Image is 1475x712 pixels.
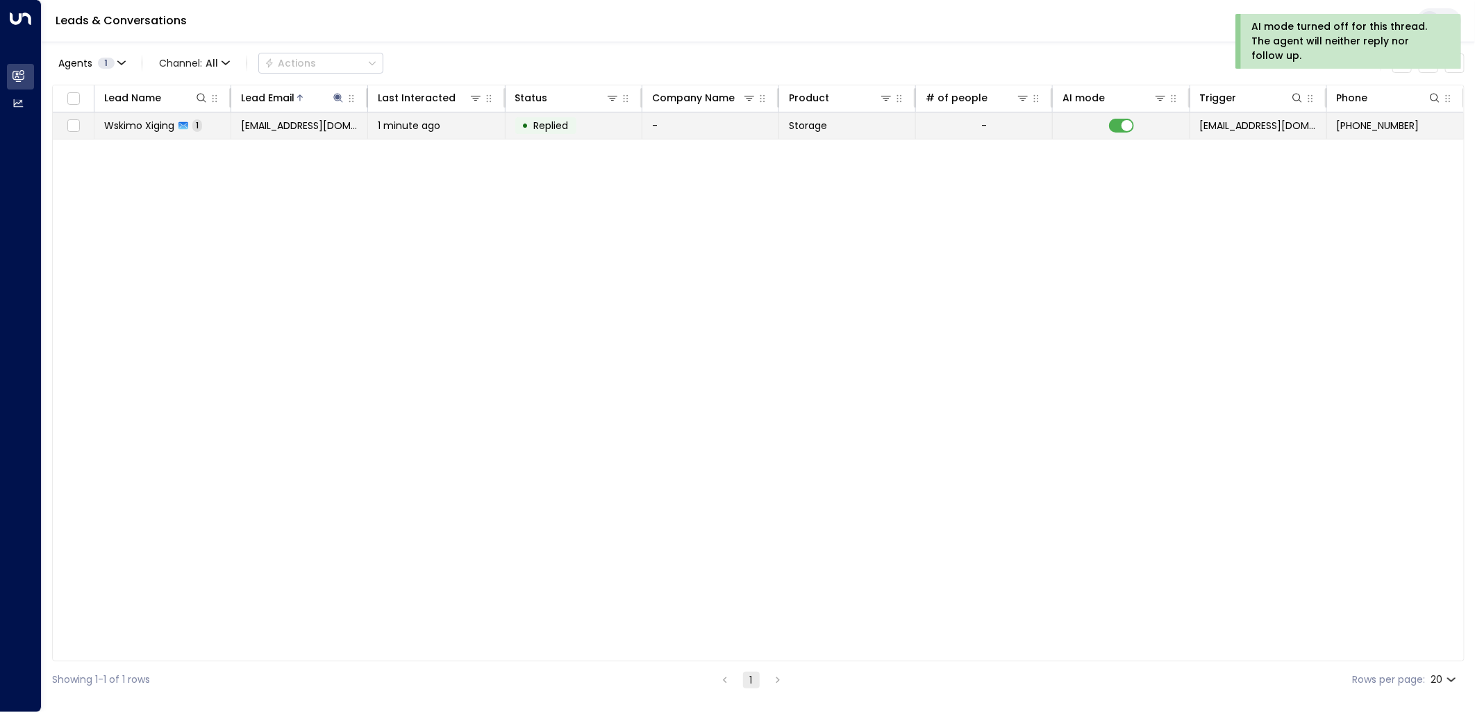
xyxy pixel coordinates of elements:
[522,114,529,137] div: •
[104,90,208,106] div: Lead Name
[104,90,161,106] div: Lead Name
[642,112,779,139] td: -
[926,90,1030,106] div: # of people
[515,90,619,106] div: Status
[378,90,482,106] div: Last Interacted
[1352,672,1425,687] label: Rows per page:
[743,672,760,688] button: page 1
[153,53,235,73] button: Channel:All
[1200,90,1237,106] div: Trigger
[1062,90,1167,106] div: AI mode
[1337,90,1442,106] div: Phone
[378,90,456,106] div: Last Interacted
[153,53,235,73] span: Channel:
[104,119,174,133] span: Wskimo Xiging
[52,53,131,73] button: Agents1
[515,90,548,106] div: Status
[1431,670,1459,690] div: 20
[378,119,440,133] span: 1 minute ago
[58,58,92,68] span: Agents
[1200,119,1317,133] span: leads@space-station.co.uk
[192,119,202,131] span: 1
[981,119,987,133] div: -
[652,90,735,106] div: Company Name
[258,53,383,74] button: Actions
[716,671,787,688] nav: pagination navigation
[789,90,893,106] div: Product
[241,90,294,106] div: Lead Email
[926,90,987,106] div: # of people
[65,117,82,135] span: Toggle select row
[1200,90,1304,106] div: Trigger
[52,672,150,687] div: Showing 1-1 of 1 rows
[206,58,218,69] span: All
[65,90,82,108] span: Toggle select all
[652,90,756,106] div: Company Name
[98,58,115,69] span: 1
[56,12,187,28] a: Leads & Conversations
[1337,90,1368,106] div: Phone
[789,119,827,133] span: Storage
[534,119,569,133] span: Replied
[789,90,829,106] div: Product
[241,119,358,133] span: bxhdnofn@gmail.com
[258,53,383,74] div: Button group with a nested menu
[1062,90,1105,106] div: AI mode
[265,57,316,69] div: Actions
[1251,19,1442,63] div: AI mode turned off for this thread. The agent will neither reply nor follow up.
[1337,119,1419,133] span: +4483661548765
[241,90,345,106] div: Lead Email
